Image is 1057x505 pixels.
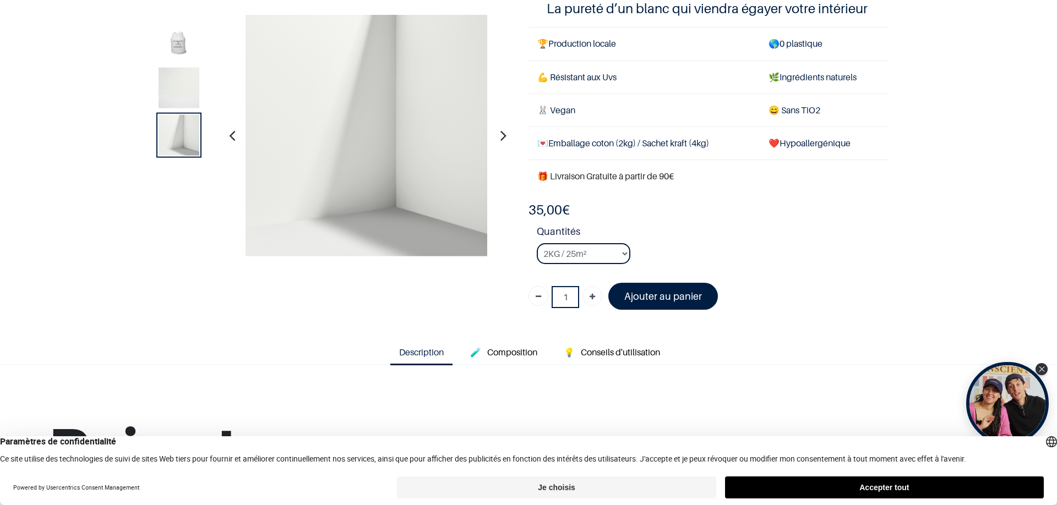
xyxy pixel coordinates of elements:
div: Open Tolstoy [966,362,1049,444]
span: Conseils d'utilisation [581,347,660,358]
strong: Quantités [537,224,889,243]
span: 💪 Résistant aux Uvs [537,72,617,83]
div: Tolstoy bubble widget [966,362,1049,444]
span: 🧪 [470,347,481,358]
div: Close Tolstoy widget [1036,363,1048,375]
font: 🎁 Livraison Gratuite à partir de 90€ [537,171,674,182]
span: 🏆 [537,38,548,49]
b: € [528,202,570,218]
img: Product image [245,14,487,256]
td: 0 plastique [760,28,889,61]
a: Supprimer [528,286,548,306]
font: Ajouter au panier [624,290,702,302]
img: Product image [159,20,199,61]
td: Production locale [528,28,760,61]
span: Description [399,347,444,358]
span: 💡 [564,347,575,358]
td: ❤️Hypoallergénique [760,127,889,160]
span: 🌿 [769,72,780,83]
span: 😄 S [769,105,786,116]
td: ans TiO2 [760,94,889,127]
td: Ingrédients naturels [760,61,889,94]
span: 35,00 [528,202,562,218]
a: Ajouter au panier [608,283,718,310]
img: Product image [159,67,199,108]
div: Open Tolstoy widget [966,362,1049,444]
span: 🐰 Vegan [537,105,575,116]
a: Ajouter [582,286,602,306]
iframe: Tidio Chat [1000,434,1052,486]
img: Product image [159,114,199,155]
span: 🌎 [769,38,780,49]
span: Composition [487,347,537,358]
span: 💌 [537,138,548,149]
td: Emballage coton (2kg) / Sachet kraft (4kg) [528,127,760,160]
